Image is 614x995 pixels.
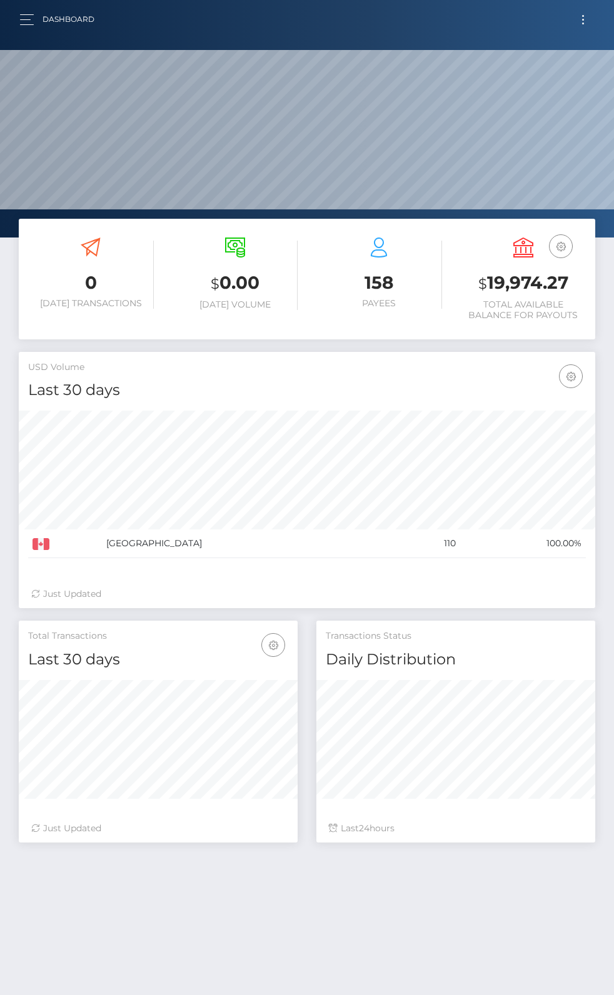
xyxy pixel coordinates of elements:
h4: Daily Distribution [326,649,586,671]
div: Just Updated [31,587,583,601]
h5: Total Transactions [28,630,288,642]
h4: Last 30 days [28,649,288,671]
td: 110 [401,529,461,558]
div: Just Updated [31,822,285,835]
h5: Transactions Status [326,630,586,642]
h4: Last 30 days [28,379,586,401]
h3: 19,974.27 [461,271,586,296]
small: $ [211,275,219,292]
div: Last hours [329,822,583,835]
td: [GEOGRAPHIC_DATA] [102,529,401,558]
h6: Payees [316,298,442,309]
h6: [DATE] Transactions [28,298,154,309]
h6: Total Available Balance for Payouts [461,299,586,321]
h5: USD Volume [28,361,586,374]
h3: 0.00 [173,271,298,296]
h3: 158 [316,271,442,295]
small: $ [478,275,487,292]
button: Toggle navigation [571,11,595,28]
a: Dashboard [43,6,94,32]
h6: [DATE] Volume [173,299,298,310]
h3: 0 [28,271,154,295]
span: 24 [359,822,370,834]
td: 100.00% [460,529,586,558]
img: CA.png [33,538,49,549]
